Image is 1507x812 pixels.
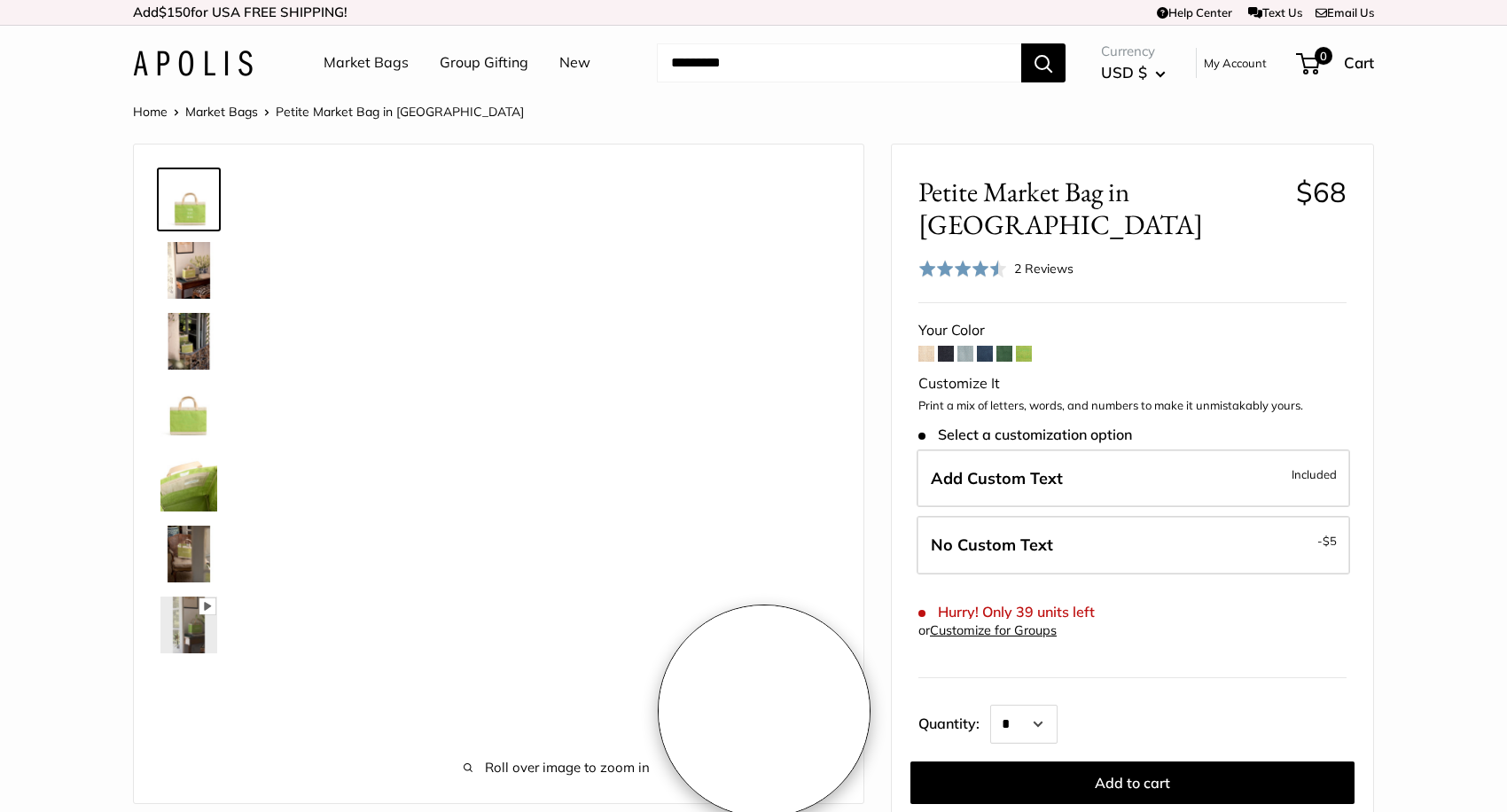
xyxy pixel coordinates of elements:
[1101,39,1166,64] span: Currency
[133,100,524,123] nav: Breadcrumb
[1101,63,1147,82] span: USD $
[930,622,1057,638] a: Customize for Groups
[931,468,1063,488] span: Add Custom Text
[918,371,1347,397] div: Customize It
[160,171,217,228] img: Petite Market Bag in Chartreuse
[157,380,221,444] a: Petite Market Bag in Chartreuse
[1204,52,1267,74] a: My Account
[276,755,837,780] span: Roll over image to zoom in
[160,313,217,370] img: Petite Market Bag in Chartreuse
[1248,5,1302,20] a: Text Us
[1292,464,1337,485] span: Included
[160,455,217,511] img: Petite Market Bag in Chartreuse
[918,426,1132,443] span: Select a customization option
[185,104,258,120] a: Market Bags
[159,4,191,20] span: $150
[910,761,1355,804] button: Add to cart
[918,699,990,744] label: Quantity:
[276,104,524,120] span: Petite Market Bag in [GEOGRAPHIC_DATA]
[160,242,217,299] img: Petite Market Bag in Chartreuse
[157,238,221,302] a: Petite Market Bag in Chartreuse
[1298,49,1374,77] a: 0 Cart
[917,516,1350,574] label: Leave Blank
[931,535,1053,555] span: No Custom Text
[157,309,221,373] a: Petite Market Bag in Chartreuse
[1157,5,1232,20] a: Help Center
[157,593,221,657] a: Petite Market Bag in Chartreuse
[157,451,221,515] a: Petite Market Bag in Chartreuse
[1315,47,1332,65] span: 0
[157,168,221,231] a: Petite Market Bag in Chartreuse
[559,50,590,76] a: New
[133,104,168,120] a: Home
[1317,530,1337,551] span: -
[157,522,221,586] a: Petite Market Bag in Chartreuse
[918,604,1095,621] span: Hurry! Only 39 units left
[917,449,1350,508] label: Add Custom Text
[1014,261,1074,277] span: 2 Reviews
[1296,175,1347,209] span: $68
[160,526,217,582] img: Petite Market Bag in Chartreuse
[918,317,1347,344] div: Your Color
[1316,5,1374,20] a: Email Us
[324,50,409,76] a: Market Bags
[657,43,1021,82] input: Search...
[133,51,253,76] img: Apolis
[1323,534,1337,548] span: $5
[918,619,1057,643] div: or
[918,176,1283,241] span: Petite Market Bag in [GEOGRAPHIC_DATA]
[1021,43,1066,82] button: Search
[440,50,528,76] a: Group Gifting
[1344,53,1374,72] span: Cart
[918,397,1347,415] p: Print a mix of letters, words, and numbers to make it unmistakably yours.
[160,384,217,441] img: Petite Market Bag in Chartreuse
[160,597,217,653] img: Petite Market Bag in Chartreuse
[1101,59,1166,87] button: USD $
